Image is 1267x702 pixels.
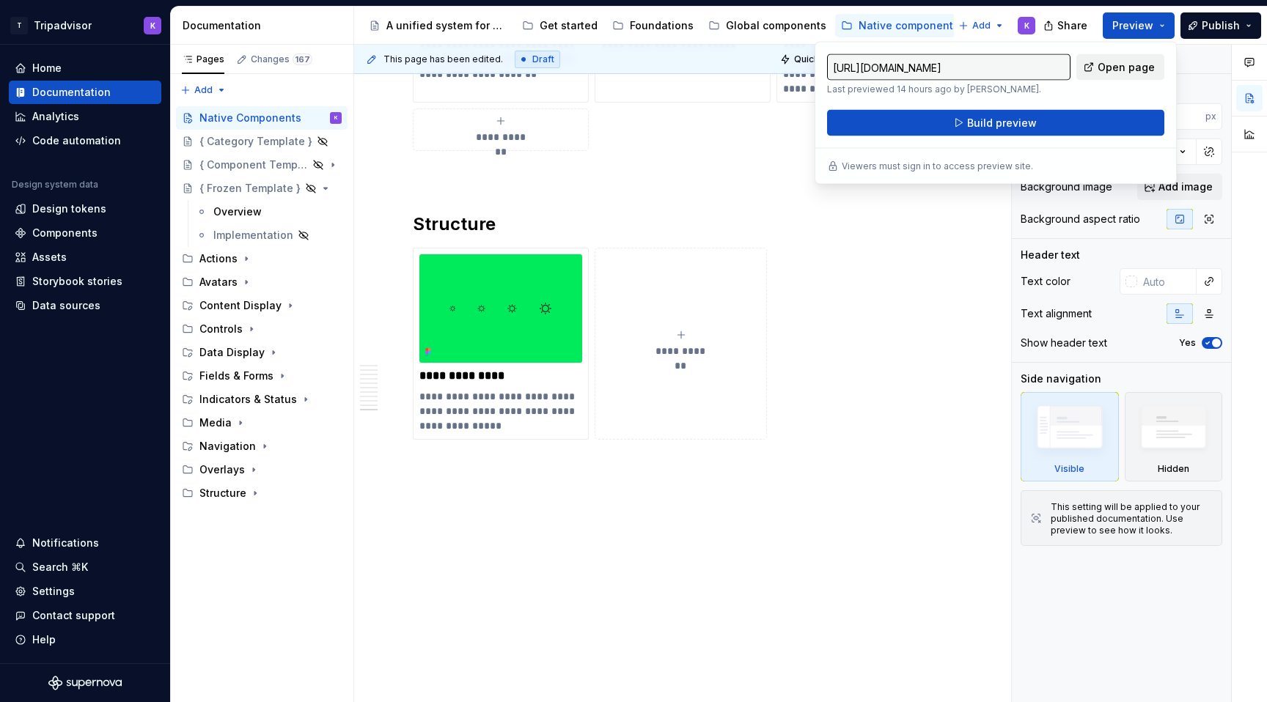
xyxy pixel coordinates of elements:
div: Search ⌘K [32,560,88,574]
div: A unified system for every journey. [386,18,507,33]
a: Native ComponentsK [176,106,348,130]
div: Navigation [199,439,256,454]
div: Navigation [176,435,348,458]
div: Data Display [176,341,348,364]
span: Draft [532,53,554,65]
a: Implementation [190,223,348,247]
div: Design system data [12,179,98,191]
div: Side navigation [1021,372,1101,386]
span: Add [194,84,213,96]
div: Controls [199,322,243,336]
span: Add image [1158,180,1213,194]
div: Indicators & Status [199,392,297,407]
div: Analytics [32,109,79,124]
div: Media [176,411,348,435]
div: Text alignment [1021,306,1092,321]
a: Native components [835,14,965,37]
button: Publish [1180,12,1261,39]
input: Auto [1149,103,1205,130]
a: Home [9,56,161,80]
div: Storybook stories [32,274,122,289]
div: Home [32,61,62,75]
svg: Supernova Logo [48,676,122,690]
a: Storybook stories [9,270,161,293]
div: Code automation [32,133,121,148]
div: Page tree [176,106,348,505]
a: Global components [702,14,832,37]
a: { Component Template } [176,153,348,177]
div: Visible [1054,463,1084,475]
div: Overview [213,204,262,219]
div: Components [32,226,98,240]
div: Documentation [183,18,348,33]
a: Design tokens [9,197,161,221]
a: Data sources [9,294,161,317]
span: 167 [293,53,312,65]
div: Controls [176,317,348,341]
a: Components [9,221,161,245]
input: Auto [1137,268,1197,295]
button: Add [954,15,1009,36]
div: Overlays [176,458,348,481]
div: Help [32,632,56,647]
div: { Frozen Template } [199,181,301,196]
div: Media [199,415,232,430]
div: Overlays [199,462,245,477]
div: Background aspect ratio [1021,212,1140,226]
span: Build preview [967,116,1037,130]
p: Viewers must sign in to access preview site. [842,160,1033,172]
span: Share [1057,18,1087,33]
div: This setting will be applied to your published documentation. Use preview to see how it looks. [1051,501,1213,536]
div: Assets [32,250,67,265]
div: Changes [251,53,312,65]
a: Settings [9,580,161,603]
div: Pages [182,53,224,65]
div: Text color [1021,274,1070,289]
div: Actions [176,247,348,270]
div: Content Display [199,298,282,313]
div: T [10,17,28,34]
div: Visible [1021,392,1119,481]
span: Quick preview [794,53,857,65]
div: Avatars [199,275,238,289]
div: K [150,20,155,32]
a: Assets [9,245,161,269]
div: Fields & Forms [176,364,348,388]
div: { Category Template } [199,134,312,149]
div: K [1024,20,1029,32]
p: px [1205,111,1216,122]
h2: Structure [413,213,945,236]
a: { Frozen Template } [176,177,348,200]
div: Content Display [176,294,348,317]
img: 8f67358b-a039-4ad3-903e-5c40ecaae583.png [419,254,582,363]
div: Data Display [199,345,265,360]
div: Foundations [630,18,694,33]
p: Last previewed 14 hours ago by [PERSON_NAME]. [827,84,1070,95]
div: Implementation [213,228,293,243]
a: { Category Template } [176,130,348,153]
a: A unified system for every journey. [363,14,513,37]
span: Publish [1202,18,1240,33]
div: Hidden [1158,463,1189,475]
button: Build preview [827,110,1164,136]
span: This page has been edited. [383,53,503,65]
div: K [334,111,338,125]
button: Quick preview [776,49,864,70]
div: Global components [726,18,826,33]
span: Preview [1112,18,1153,33]
a: Analytics [9,105,161,128]
div: Structure [199,486,246,500]
div: Tripadvisor [34,18,92,33]
button: Contact support [9,604,161,627]
div: Notifications [32,536,99,550]
div: Avatars [176,270,348,294]
button: Preview [1103,12,1175,39]
button: Share [1036,12,1097,39]
div: Get started [540,18,598,33]
button: TTripadvisorK [3,10,167,41]
div: Native components [859,18,959,33]
div: Header text [1021,248,1080,262]
button: Notifications [9,531,161,555]
div: Actions [199,251,238,266]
